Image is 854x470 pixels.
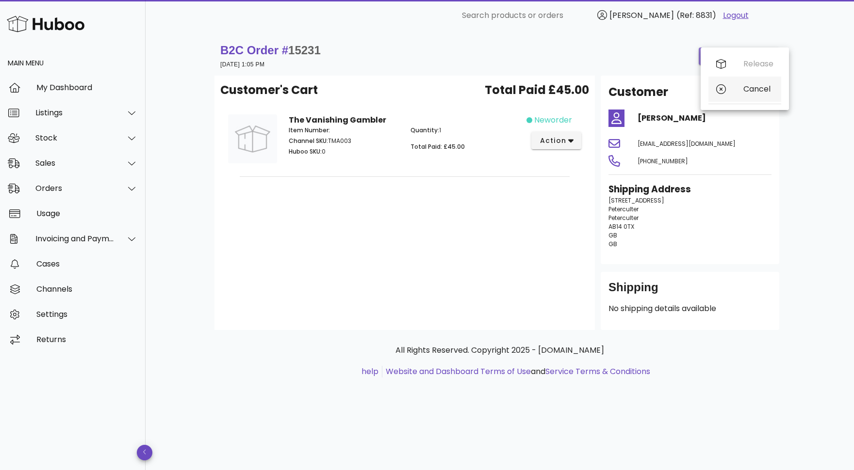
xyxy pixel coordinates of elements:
div: Listings [35,108,115,117]
img: Product Image [228,114,277,163]
span: action [539,136,566,146]
span: GB [608,231,617,239]
span: [EMAIL_ADDRESS][DOMAIN_NAME] [638,140,736,148]
div: Shipping [608,280,772,303]
button: order actions [699,47,779,65]
p: 1 [411,126,521,135]
button: action [531,132,581,149]
p: No shipping details available [608,303,772,314]
span: 15231 [288,44,321,57]
span: neworder [534,114,572,126]
li: and [382,366,650,377]
img: Huboo Logo [7,14,84,34]
a: Website and Dashboard Terms of Use [386,366,531,377]
span: Quantity: [411,126,439,134]
span: AB14 0TX [608,222,634,231]
div: Cancel [743,84,773,94]
small: [DATE] 1:05 PM [220,61,264,68]
div: Cases [36,259,138,268]
p: 0 [289,147,399,156]
span: [STREET_ADDRESS] [608,196,664,204]
p: TMA003 [289,137,399,145]
span: Customer's Cart [220,81,318,99]
div: Stock [35,133,115,142]
p: All Rights Reserved. Copyright 2025 - [DOMAIN_NAME] [222,345,777,356]
h3: Shipping Address [608,183,772,196]
span: Total Paid £45.00 [485,81,589,99]
div: Orders [35,184,115,193]
span: [PHONE_NUMBER] [638,157,688,165]
span: Peterculter [608,205,639,213]
span: [PERSON_NAME] [609,10,674,21]
div: My Dashboard [36,83,138,92]
a: help [361,366,378,377]
a: Service Terms & Conditions [545,366,650,377]
span: Item Number: [289,126,330,134]
span: Channel SKU: [289,137,328,145]
span: (Ref: 8831) [676,10,716,21]
div: Invoicing and Payments [35,234,115,243]
span: GB [608,240,617,248]
span: Total Paid: £45.00 [411,142,465,151]
span: Huboo SKU: [289,147,322,156]
div: Returns [36,335,138,344]
a: Logout [723,10,749,21]
h4: [PERSON_NAME] [638,112,772,124]
div: Channels [36,284,138,294]
span: Peterculter [608,214,639,222]
h2: Customer [608,83,668,101]
div: Settings [36,310,138,319]
div: Sales [35,158,115,168]
strong: B2C Order # [220,44,321,57]
strong: The Vanishing Gambler [289,114,386,125]
div: Usage [36,209,138,218]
